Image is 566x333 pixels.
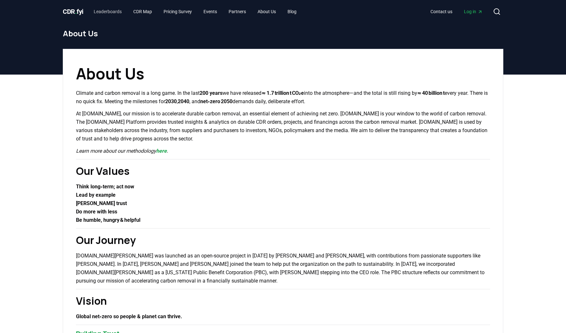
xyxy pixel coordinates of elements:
h1: About Us [76,62,490,85]
a: About Us [252,6,281,17]
h2: Vision [76,293,490,309]
strong: [PERSON_NAME] trust [76,200,127,206]
h2: Our Values [76,163,490,179]
p: At [DOMAIN_NAME], our mission is to accelerate durable carbon removal, an essential element of ac... [76,110,490,143]
a: Events [198,6,222,17]
strong: Do more with less [76,209,117,215]
a: Log in [459,6,488,17]
strong: 2040 [178,98,189,104]
strong: Lead by example [76,192,116,198]
nav: Main [425,6,488,17]
a: Contact us [425,6,458,17]
strong: net‑zero 2050 [200,98,232,104]
strong: Global net‑zero so people & planet can thrive. [76,313,182,319]
strong: 2030 [165,98,177,104]
a: here [156,148,167,154]
strong: Be humble, hungry & helpful [76,217,140,223]
a: CDR Map [128,6,157,17]
strong: ≈ 1.7 trillion t CO₂e [261,90,304,96]
strong: 200 years [200,90,222,96]
h1: About Us [63,28,503,39]
a: CDR.fyi [63,7,83,16]
strong: Think long‑term; act now [76,184,134,190]
a: Pricing Survey [158,6,197,17]
p: Climate and carbon removal is a long game. In the last we have released into the atmosphere—and t... [76,89,490,106]
strong: ≈ 40 billion t [417,90,444,96]
span: Log in [464,8,483,15]
a: Leaderboards [89,6,127,17]
a: Partners [223,6,251,17]
a: Blog [282,6,302,17]
nav: Main [89,6,302,17]
h2: Our Journey [76,232,490,248]
em: Learn more about our methodology . [76,148,168,154]
span: CDR fyi [63,8,83,15]
p: [DOMAIN_NAME][PERSON_NAME] was launched as an open-source project in [DATE] by [PERSON_NAME] and ... [76,252,490,285]
span: . [75,8,77,15]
